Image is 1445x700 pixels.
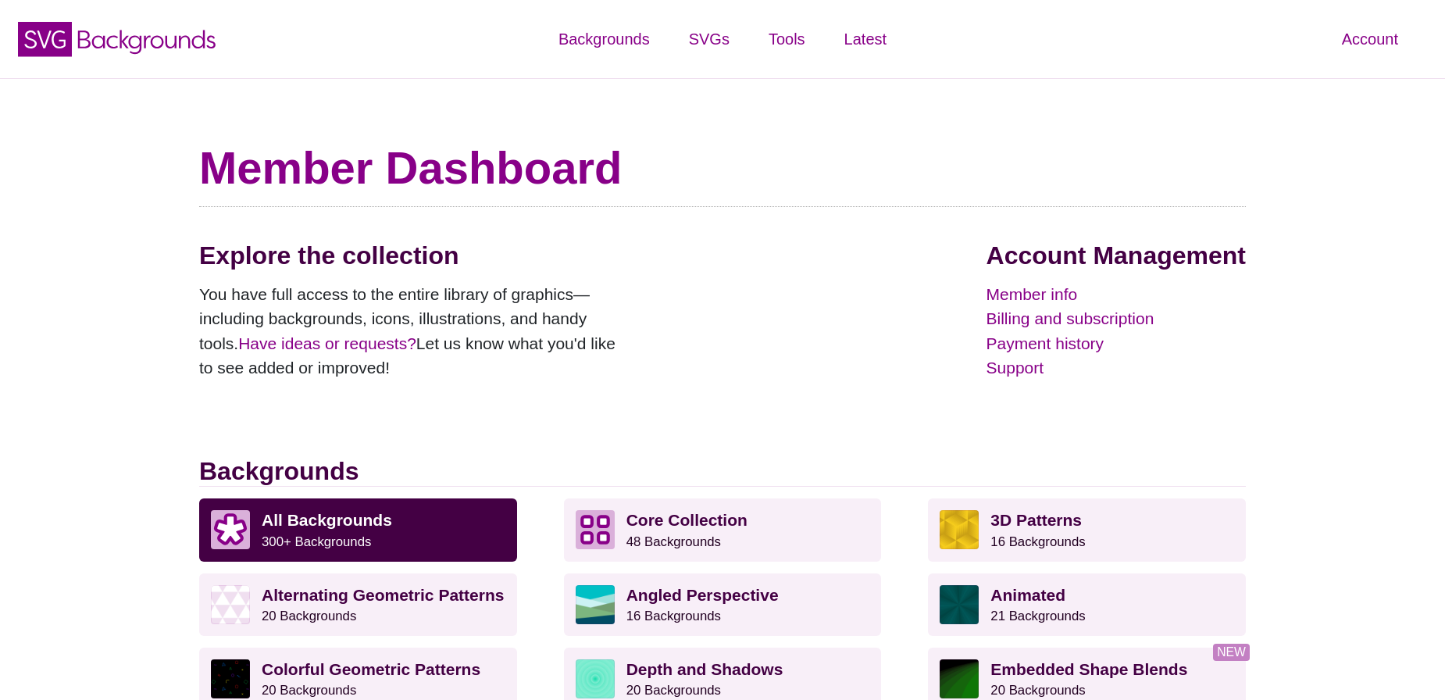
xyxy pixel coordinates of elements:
[990,660,1187,678] strong: Embedded Shape Blends
[928,573,1246,636] a: Animated21 Backgrounds
[199,573,517,636] a: Alternating Geometric Patterns20 Backgrounds
[626,586,779,604] strong: Angled Perspective
[990,586,1065,604] strong: Animated
[987,241,1246,270] h2: Account Management
[211,585,250,624] img: light purple and white alternating triangle pattern
[262,511,392,529] strong: All Backgrounds
[626,534,721,549] small: 48 Backgrounds
[928,498,1246,561] a: 3D Patterns16 Backgrounds
[987,355,1246,380] a: Support
[669,16,749,62] a: SVGs
[626,660,783,678] strong: Depth and Shadows
[990,609,1085,623] small: 21 Backgrounds
[1322,16,1418,62] a: Account
[987,306,1246,331] a: Billing and subscription
[940,510,979,549] img: fancy golden cube pattern
[199,498,517,561] a: All Backgrounds 300+ Backgrounds
[262,534,371,549] small: 300+ Backgrounds
[626,609,721,623] small: 16 Backgrounds
[990,511,1082,529] strong: 3D Patterns
[262,586,504,604] strong: Alternating Geometric Patterns
[262,660,480,678] strong: Colorful Geometric Patterns
[539,16,669,62] a: Backgrounds
[626,683,721,698] small: 20 Backgrounds
[990,534,1085,549] small: 16 Backgrounds
[987,282,1246,307] a: Member info
[990,683,1085,698] small: 20 Backgrounds
[940,585,979,624] img: green rave light effect animated background
[564,498,882,561] a: Core Collection 48 Backgrounds
[749,16,825,62] a: Tools
[199,282,629,380] p: You have full access to the entire library of graphics—including backgrounds, icons, illustration...
[238,334,416,352] a: Have ideas or requests?
[262,683,356,698] small: 20 Backgrounds
[199,241,629,270] h2: Explore the collection
[262,609,356,623] small: 20 Backgrounds
[987,331,1246,356] a: Payment history
[626,511,747,529] strong: Core Collection
[576,585,615,624] img: abstract landscape with sky mountains and water
[199,456,1246,487] h2: Backgrounds
[199,141,1246,195] h1: Member Dashboard
[564,573,882,636] a: Angled Perspective16 Backgrounds
[940,659,979,698] img: green to black rings rippling away from corner
[211,659,250,698] img: a rainbow pattern of outlined geometric shapes
[825,16,906,62] a: Latest
[576,659,615,698] img: green layered rings within rings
